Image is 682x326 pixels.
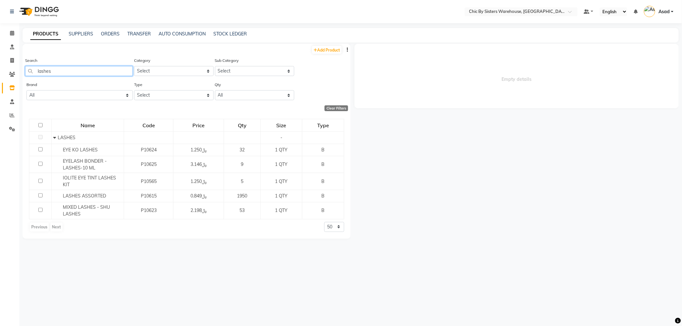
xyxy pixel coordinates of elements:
[215,82,221,88] label: Qty
[275,207,288,213] span: 1 QTY
[240,147,245,153] span: 32
[261,120,302,131] div: Size
[215,58,239,63] label: Sub Category
[190,161,207,167] span: ﷼3.146
[213,31,247,37] a: STOCK LEDGER
[174,120,223,131] div: Price
[63,147,98,153] span: EYE KO LASHES
[127,31,151,37] a: TRANSFER
[280,135,282,140] span: -
[275,178,288,184] span: 1 QTY
[355,44,679,108] span: Empty details
[134,58,150,63] label: Category
[69,31,93,37] a: SUPPLIERS
[141,207,157,213] span: P10623
[190,178,207,184] span: ﷼1.250
[275,147,288,153] span: 1 QTY
[190,193,207,199] span: ﷼0.849
[241,161,244,167] span: 9
[237,193,248,199] span: 1950
[101,31,120,37] a: ORDERS
[322,207,325,213] span: B
[190,207,207,213] span: ﷼2.198
[303,120,344,131] div: Type
[658,8,670,15] span: Asad
[275,193,288,199] span: 1 QTY
[322,193,325,199] span: B
[141,178,157,184] span: P10565
[16,3,61,21] img: logo
[58,135,75,140] span: LASHES
[26,82,37,88] label: Brand
[141,161,157,167] span: P10625
[141,193,157,199] span: P10615
[141,147,157,153] span: P10624
[240,207,245,213] span: 53
[30,28,61,40] a: PRODUCTS
[63,193,106,199] span: LASHES ASSORTED
[275,161,288,167] span: 1 QTY
[322,147,325,153] span: B
[312,46,342,54] a: Add Product
[53,135,58,140] span: Collapse Row
[325,105,348,111] div: Clear Filters
[322,161,325,167] span: B
[124,120,173,131] div: Code
[25,58,37,63] label: Search
[224,120,260,131] div: Qty
[322,178,325,184] span: B
[644,6,655,17] img: Asad
[52,120,123,131] div: Name
[134,82,142,88] label: Type
[63,204,110,217] span: MIXED LASHES - SHU LASHES
[63,175,116,187] span: IOLITE EYE TINT LASHES KIT
[159,31,206,37] a: AUTO CONSUMPTION
[63,158,107,171] span: EYELASH BONDER - LASHES-10 ML
[190,147,207,153] span: ﷼1.250
[25,66,133,76] input: Search by product name or code
[241,178,244,184] span: 5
